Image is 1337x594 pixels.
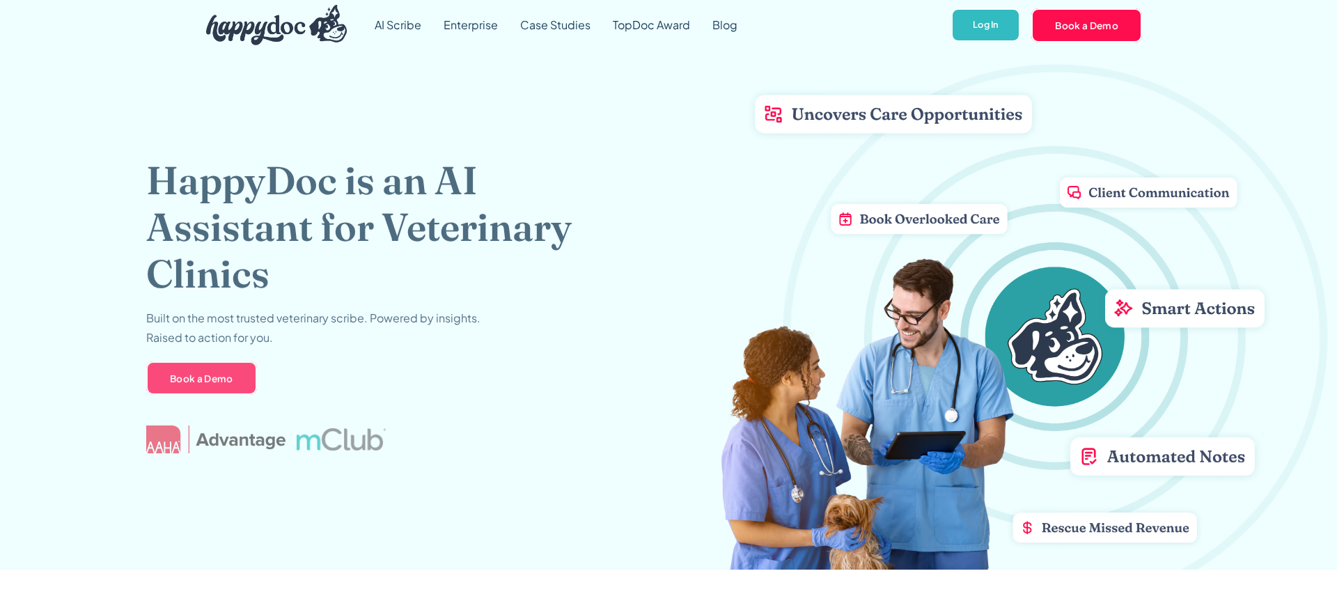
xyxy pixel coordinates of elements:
[951,8,1020,42] a: Log In
[146,361,257,395] a: Book a Demo
[146,425,286,453] img: AAHA Advantage logo
[146,308,480,347] p: Built on the most trusted veterinary scribe. Powered by insights. Raised to action for you.
[206,5,347,45] img: HappyDoc Logo: A happy dog with his ear up, listening.
[1031,8,1142,42] a: Book a Demo
[297,428,386,451] img: mclub logo
[146,157,616,297] h1: HappyDoc is an AI Assistant for Veterinary Clinics
[195,1,347,49] a: home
